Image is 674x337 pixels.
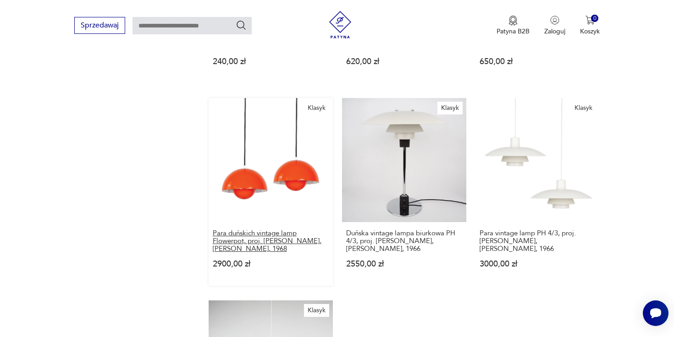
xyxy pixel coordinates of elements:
button: Zaloguj [544,16,565,36]
p: 650,00 zł [480,58,596,65]
div: 0 [591,15,599,22]
a: KlasykDuńska vintage lampa biurkowa PH 4/3, proj. Poul Henningsen, Louis Poulsen, 1966Duńska vint... [342,98,466,286]
a: Sprzedawaj [74,23,125,29]
button: Patyna B2B [497,16,530,36]
h3: Para vintage lamp PH 4/3, proj. [PERSON_NAME], [PERSON_NAME], 1966 [480,229,596,253]
img: Ikona koszyka [586,16,595,25]
a: KlasykPara duńskich vintage lamp Flowerpot, proj. Verner Panton, Louis Poulsen, 1968Para duńskich... [209,98,333,286]
p: Patyna B2B [497,27,530,36]
h3: Duńska vintage lampa biurkowa PH 4/3, proj. [PERSON_NAME], [PERSON_NAME], 1966 [346,229,462,253]
p: 2550,00 zł [346,260,462,268]
p: 2900,00 zł [213,260,329,268]
p: 620,00 zł [346,58,462,65]
a: KlasykPara vintage lamp PH 4/3, proj. Poul Henningsen, Louis Poulsen, 1966Para vintage lamp PH 4/... [475,98,600,286]
p: Koszyk [580,27,600,36]
img: Ikonka użytkownika [550,16,559,25]
button: Szukaj [236,20,247,31]
button: 0Koszyk [580,16,600,36]
button: Sprzedawaj [74,17,125,34]
iframe: Smartsupp widget button [643,300,668,326]
p: Zaloguj [544,27,565,36]
p: 3000,00 zł [480,260,596,268]
h3: Para duńskich vintage lamp Flowerpot, proj. [PERSON_NAME], [PERSON_NAME], 1968 [213,229,329,253]
img: Patyna - sklep z meblami i dekoracjami vintage [326,11,354,38]
p: 240,00 zł [213,58,329,65]
img: Ikona medalu [508,16,518,26]
a: Ikona medaluPatyna B2B [497,16,530,36]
